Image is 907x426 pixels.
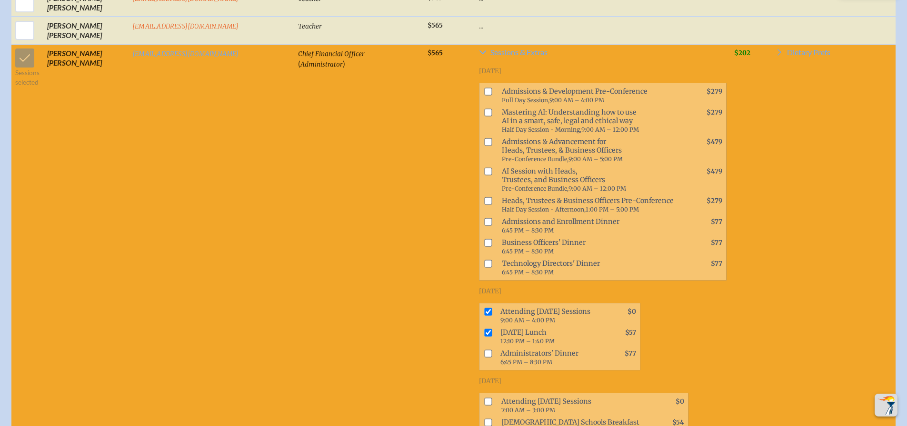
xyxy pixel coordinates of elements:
button: Scroll Top [875,394,897,416]
span: Pre-Conference Bundle, [502,155,568,163]
span: Chief Financial Officer [298,50,365,58]
span: $279 [707,197,722,205]
span: Business Officers' Dinner [498,236,684,257]
a: [EMAIL_ADDRESS][DOMAIN_NAME] [132,50,239,58]
span: 9:00 AM – 4:00 PM [500,317,555,324]
span: $279 [707,87,722,96]
a: Dietary Prefs [776,48,830,60]
span: $0 [628,308,636,316]
span: Attending [DATE] Sessions [497,305,598,326]
span: $479 [707,167,722,175]
span: [DATE] [479,287,501,295]
span: Mastering AI: Understanding how to use AI in a smart, safe, legal and ethical way [498,106,684,136]
span: Full Day Session, [502,97,549,104]
span: Admissions & Advancement for Heads, Trustees, & Business Officers [498,136,684,165]
span: Attending [DATE] Sessions [498,395,646,416]
span: Admissions & Development Pre-Conference [498,85,684,106]
td: [PERSON_NAME] [PERSON_NAME] [43,17,129,44]
span: ) [343,59,345,68]
span: 12:10 PM – 1:40 PM [500,338,555,345]
span: $77 [625,349,636,358]
span: $0 [676,397,684,406]
span: [DATE] [479,67,501,75]
span: ( [298,59,300,68]
a: [EMAIL_ADDRESS][DOMAIN_NAME] [132,22,239,30]
img: To the top [877,396,896,415]
span: AI Session with Heads, Trustees, and Business Officers [498,165,684,194]
span: 9:00 AM – 4:00 PM [549,97,604,104]
span: $77 [711,260,722,268]
span: Half Day Session - Morning, [502,126,581,133]
span: $479 [707,138,722,146]
span: Sessions & Extras [490,48,548,56]
span: $77 [711,239,722,247]
span: 9:00 AM – 5:00 PM [568,155,623,163]
a: Sessions & Extras [479,48,727,60]
span: $77 [711,218,722,226]
span: Administrators' Dinner [497,347,598,368]
span: 6:45 PM – 8:30 PM [500,358,552,366]
span: 6:45 PM – 8:30 PM [502,248,554,255]
span: Admissions and Enrollment Dinner [498,215,684,236]
span: 7:00 AM – 3:00 PM [501,407,555,414]
span: $57 [625,329,636,337]
span: Dietary Prefs [787,48,830,56]
span: Technology Directors' Dinner [498,257,684,278]
span: Heads, Trustees & Business Officers Pre-Conference [498,194,684,215]
span: Teacher [298,22,322,30]
span: Half Day Session - Afternoon, [502,206,586,213]
span: 9:00 AM – 12:00 PM [568,185,626,192]
span: 6:45 PM – 8:30 PM [502,269,554,276]
span: $565 [428,21,443,29]
span: 6:45 PM – 8:30 PM [502,227,554,234]
p: ... [479,21,727,30]
span: 1:00 PM – 5:00 PM [586,206,639,213]
span: Pre-Conference Bundle, [502,185,568,192]
span: $202 [734,49,750,57]
span: [DATE] Lunch [497,326,598,347]
span: Administrator [300,60,343,68]
span: $565 [428,49,443,57]
span: [DATE] [479,377,501,385]
span: 9:00 AM – 12:00 PM [581,126,639,133]
span: $279 [707,108,722,116]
